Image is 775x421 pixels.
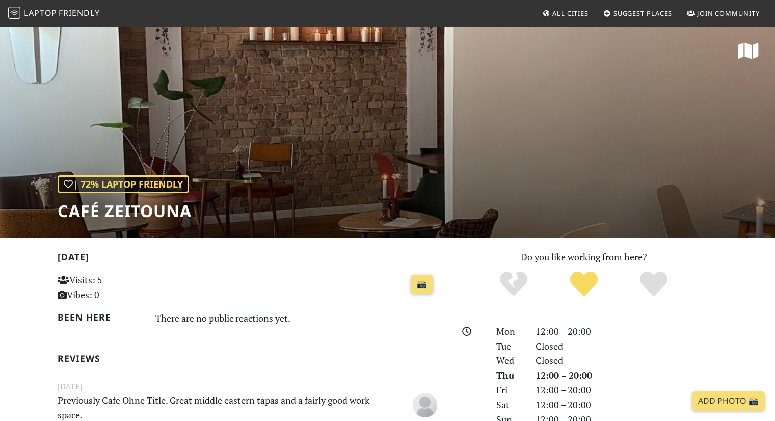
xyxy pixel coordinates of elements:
div: Tue [490,339,529,354]
a: Suggest Places [599,4,677,22]
h2: Reviews [58,353,438,364]
span: Join Community [697,9,760,18]
div: | 72% Laptop Friendly [58,175,189,193]
h2: [DATE] [58,252,438,267]
span: Friendly [59,7,99,18]
div: Sat [490,398,529,412]
span: All Cities [552,9,589,18]
img: LaptopFriendly [8,7,20,19]
div: 12:00 – 20:00 [529,398,724,412]
div: Closed [529,339,724,354]
h1: Café Zeitouna [58,201,192,221]
span: Anonymous [413,398,437,410]
div: No [478,270,549,298]
div: 12:00 – 20:00 [529,383,724,398]
span: Suggest Places [613,9,673,18]
span: Laptop [24,7,57,18]
p: Do you like working from here? [450,250,718,265]
div: Fri [490,383,529,398]
div: 12:00 – 20:00 [529,324,724,339]
small: [DATE] [51,380,444,393]
div: There are no public reactions yet. [155,310,438,326]
div: Yes [549,270,619,298]
div: Closed [529,353,724,368]
a: LaptopFriendly LaptopFriendly [8,5,100,22]
p: Visits: 5 Vibes: 0 [58,273,176,302]
div: Mon [490,324,529,339]
div: Definitely! [619,270,689,298]
div: Thu [490,368,529,383]
h2: Been here [58,312,144,323]
a: Add Photo 📸 [692,391,765,411]
a: Join Community [683,4,764,22]
a: 📸 [411,275,433,294]
div: Wed [490,353,529,368]
a: All Cities [538,4,593,22]
img: blank-535327c66bd565773addf3077783bbfce4b00ec00e9fd257753287c682c7fa38.png [413,393,437,417]
div: 12:00 – 20:00 [529,368,724,383]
